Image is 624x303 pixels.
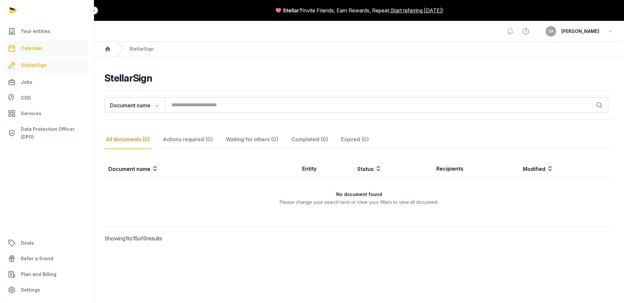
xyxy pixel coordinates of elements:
[283,7,302,14] span: Stellar?
[548,29,554,33] span: SA
[21,27,50,35] span: Your entities
[5,57,88,73] a: StellarSign
[5,235,88,251] a: Deals
[21,78,32,86] span: Jobs
[5,282,88,298] a: Settings
[21,110,41,117] span: Services
[125,235,128,242] span: 1
[104,227,224,250] p: Showing to of results
[546,26,556,37] button: SA
[143,235,147,242] span: 0
[21,94,31,102] span: CDD
[340,130,370,149] div: Expired (0)
[5,23,88,39] a: Your entities
[21,239,34,247] span: Deals
[507,227,624,303] iframe: Chat Widget
[104,130,151,149] div: All documents (0)
[390,7,443,14] a: Start referring [DATE]!
[162,130,214,149] div: Actions required (0)
[5,106,88,121] a: Services
[105,199,613,205] p: Please change your search term or clear your filters to view all document.
[225,130,280,149] div: Waiting for others (0)
[21,125,86,141] span: Data Protection Officer (DPO)
[104,130,614,149] nav: Tabs
[105,191,613,198] h3: No document found
[519,159,614,178] th: Modified
[21,286,40,294] span: Settings
[353,159,433,178] th: Status
[5,251,88,266] a: Refer a friend
[5,91,88,104] a: CDD
[94,42,624,56] nav: Breadcrumb
[21,270,56,278] span: Plan and Billing
[104,72,614,84] h2: StellarSign
[5,74,88,90] a: Jobs
[5,266,88,282] a: Plan and Billing
[21,44,42,52] span: Calendar
[133,235,138,242] span: 15
[129,46,154,52] div: StellarSign
[290,130,329,149] div: Completed (0)
[21,61,47,69] span: StellarSign
[432,159,519,178] th: Recipients
[5,40,88,56] a: Calendar
[104,97,165,113] button: Document name
[5,123,88,144] a: Data Protection Officer (DPO)
[104,159,298,178] th: Document name
[21,255,53,263] span: Refer a friend
[298,159,353,178] th: Entity
[561,27,599,35] span: [PERSON_NAME]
